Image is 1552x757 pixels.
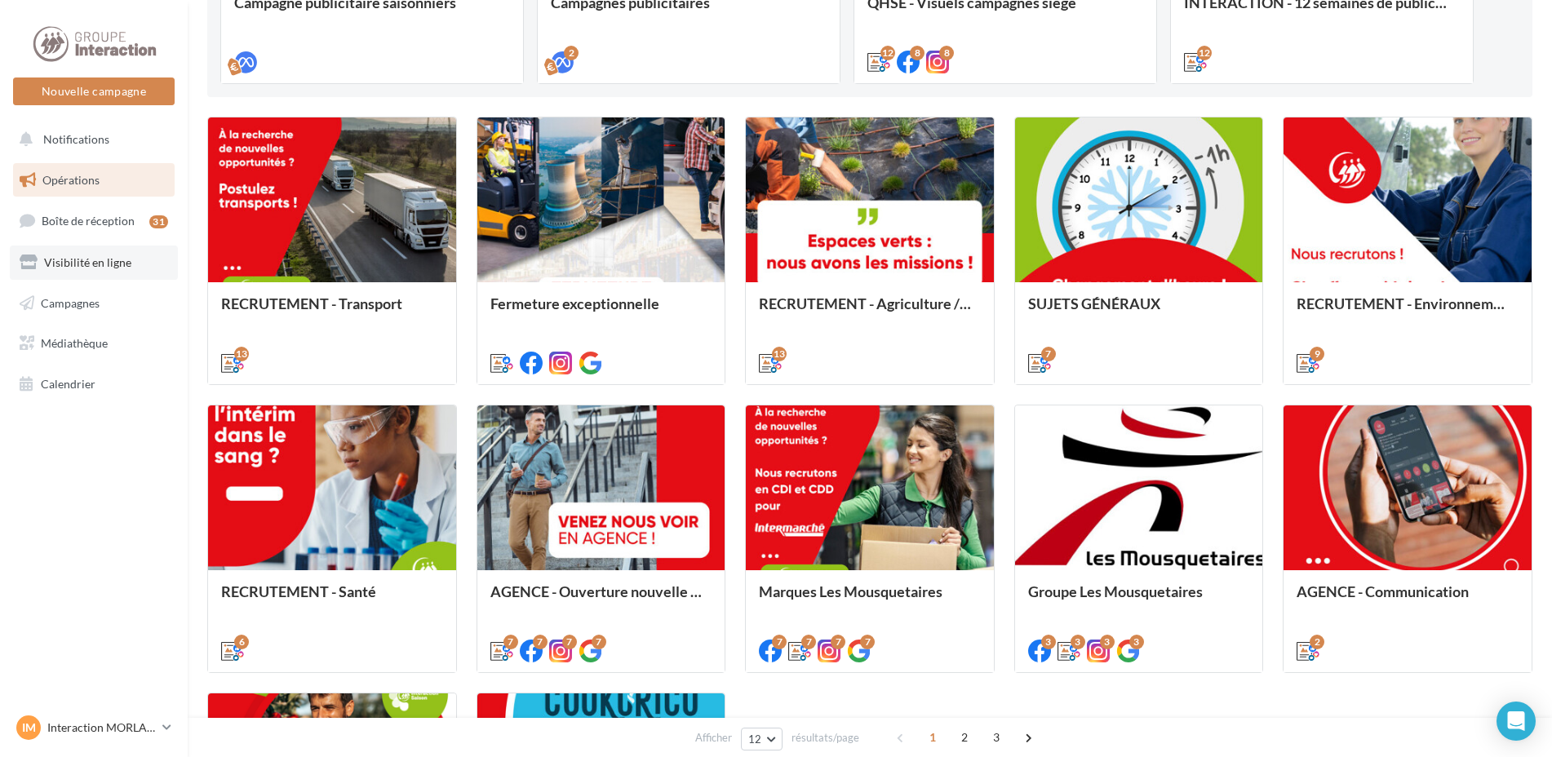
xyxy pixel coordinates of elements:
div: 7 [503,635,518,649]
div: 2 [1310,635,1324,649]
span: Boîte de réception [42,214,135,228]
div: SUJETS GÉNÉRAUX [1028,295,1250,328]
span: 2 [951,724,978,750]
div: 6 [234,635,249,649]
span: Notifications [43,132,109,146]
div: RECRUTEMENT - Environnement [1297,295,1519,328]
div: 7 [592,635,606,649]
button: Notifications [10,122,171,157]
span: IM [22,719,36,736]
p: Interaction MORLAIX [47,719,156,736]
span: Opérations [42,173,100,187]
a: Opérations [10,163,178,197]
button: Nouvelle campagne [13,77,175,105]
div: 2 [564,46,579,60]
div: 7 [533,635,548,649]
div: RECRUTEMENT - Transport [221,295,443,328]
div: 9 [1310,347,1324,361]
div: 8 [939,46,954,60]
div: 3 [1100,635,1115,649]
div: Fermeture exceptionnelle [490,295,712,328]
div: 12 [1197,46,1212,60]
span: 12 [748,733,762,746]
div: Groupe Les Mousquetaires [1028,583,1250,616]
div: Open Intercom Messenger [1497,702,1536,741]
a: Campagnes [10,286,178,321]
a: Calendrier [10,367,178,401]
div: 3 [1129,635,1144,649]
span: 1 [920,724,946,750]
span: Calendrier [41,377,95,391]
a: Visibilité en ligne [10,246,178,280]
div: 7 [1041,347,1056,361]
div: 7 [772,635,787,649]
div: 12 [880,46,895,60]
span: Afficher [695,730,732,746]
span: résultats/page [792,730,859,746]
a: IM Interaction MORLAIX [13,712,175,743]
div: 7 [562,635,577,649]
div: RECRUTEMENT - Agriculture / Espaces verts [759,295,981,328]
div: Marques Les Mousquetaires [759,583,981,616]
span: Campagnes [41,295,100,309]
div: 7 [801,635,816,649]
div: 7 [831,635,845,649]
button: 12 [741,728,783,750]
a: Médiathèque [10,326,178,361]
span: Médiathèque [41,336,108,350]
div: 13 [772,347,787,361]
div: AGENCE - Communication [1297,583,1519,616]
div: AGENCE - Ouverture nouvelle agence [490,583,712,616]
div: RECRUTEMENT - Santé [221,583,443,616]
div: 7 [860,635,875,649]
div: 3 [1041,635,1056,649]
a: Boîte de réception31 [10,203,178,238]
div: 13 [234,347,249,361]
div: 3 [1071,635,1085,649]
span: Visibilité en ligne [44,255,131,269]
div: 8 [910,46,925,60]
div: 31 [149,215,168,228]
span: 3 [983,724,1009,750]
